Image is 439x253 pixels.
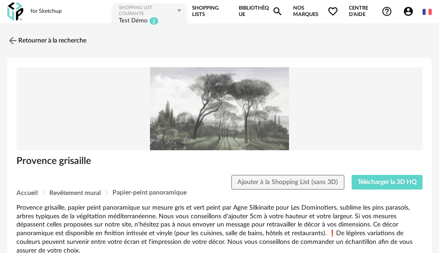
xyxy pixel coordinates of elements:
[49,190,101,196] span: Revêtement mural
[403,6,414,17] span: Account Circle icon
[7,31,86,51] a: Retourner à la recherche
[352,175,423,190] button: Télécharger la 3D HQ
[272,6,283,17] span: Magnify icon
[239,2,283,21] a: BibliothèqueMagnify icon
[381,6,392,17] span: Help Circle Outline icon
[16,190,37,196] span: Accueil
[423,7,432,16] img: fr
[16,67,423,151] img: Product pack shot
[403,6,418,17] span: Account Circle icon
[31,8,62,15] div: for Sketchup
[112,190,187,196] span: Papier-peint panoramique
[149,17,159,25] sup: 2
[358,179,417,185] span: Télécharger la 3D HQ
[192,2,228,21] a: Shopping Lists
[119,17,147,26] div: Test Démo
[7,35,18,46] img: svg+xml;base64,PHN2ZyB3aWR0aD0iMjQiIGhlaWdodD0iMjQiIHZpZXdCb3g9IjAgMCAyNCAyNCIgZmlsbD0ibm9uZSIgeG...
[16,190,423,196] div: Breadcrumb
[16,155,423,167] h1: Provence grisaille
[327,6,338,17] span: Heart Outline icon
[293,2,338,21] span: Nos marques
[119,5,176,17] div: Shopping List courante
[237,179,338,185] span: Ajouter à la Shopping List (sans 3D)
[349,5,393,18] span: Centre d'aideHelp Circle Outline icon
[7,2,23,21] img: OXP
[231,175,344,190] button: Ajouter à la Shopping List (sans 3D)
